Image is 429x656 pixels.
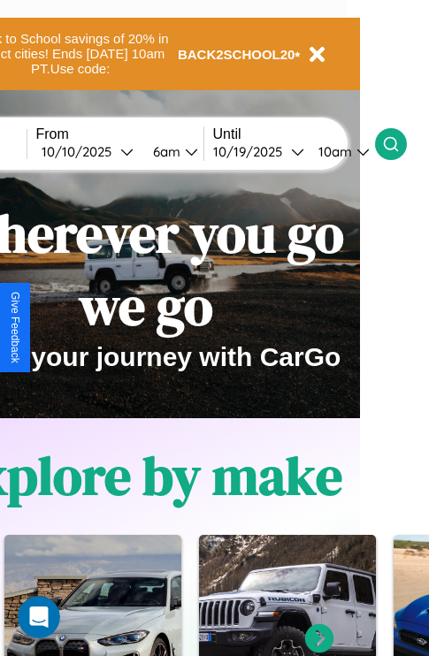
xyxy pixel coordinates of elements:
label: Until [213,126,375,142]
button: 10/10/2025 [36,142,139,161]
div: 10 / 19 / 2025 [213,143,291,160]
button: 10am [304,142,375,161]
div: 10am [310,143,356,160]
div: 6am [144,143,185,160]
div: 10 / 10 / 2025 [42,143,120,160]
button: 6am [139,142,203,161]
div: Give Feedback [9,292,21,363]
label: From [36,126,203,142]
iframe: Intercom live chat [18,596,60,638]
b: BACK2SCHOOL20 [178,47,295,62]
